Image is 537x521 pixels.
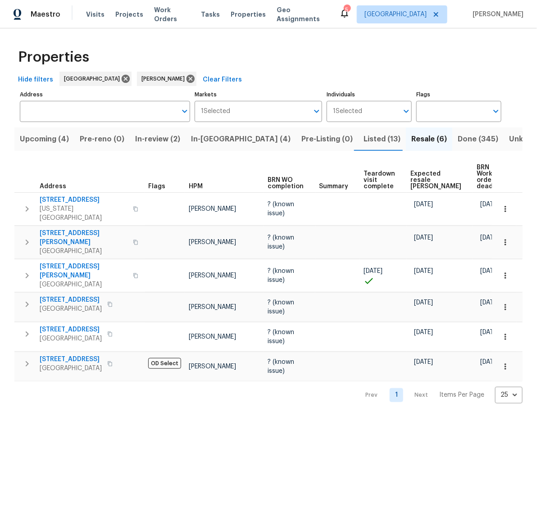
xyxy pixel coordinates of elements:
[414,268,433,274] span: [DATE]
[86,10,105,19] span: Visits
[40,229,127,247] span: [STREET_ADDRESS][PERSON_NAME]
[148,183,165,190] span: Flags
[411,133,447,145] span: Resale (6)
[40,304,102,313] span: [GEOGRAPHIC_DATA]
[40,262,127,280] span: [STREET_ADDRESS][PERSON_NAME]
[40,183,66,190] span: Address
[364,171,395,190] span: Teardown visit complete
[201,11,220,18] span: Tasks
[268,359,294,374] span: ? (known issue)
[195,92,322,97] label: Markets
[364,268,382,274] span: [DATE]
[414,329,433,335] span: [DATE]
[400,105,413,118] button: Open
[480,235,499,241] span: [DATE]
[310,105,323,118] button: Open
[410,171,461,190] span: Expected resale [PERSON_NAME]
[40,325,102,334] span: [STREET_ADDRESS]
[416,92,501,97] label: Flags
[189,206,236,212] span: [PERSON_NAME]
[40,355,102,364] span: [STREET_ADDRESS]
[40,204,127,222] span: [US_STATE][GEOGRAPHIC_DATA]
[189,304,236,310] span: [PERSON_NAME]
[40,280,127,289] span: [GEOGRAPHIC_DATA]
[115,10,143,19] span: Projects
[137,72,196,86] div: [PERSON_NAME]
[178,105,191,118] button: Open
[148,358,181,369] span: OD Select
[31,10,60,19] span: Maestro
[40,247,127,256] span: [GEOGRAPHIC_DATA]
[154,5,190,23] span: Work Orders
[18,74,53,86] span: Hide filters
[439,390,484,399] p: Items Per Page
[189,183,203,190] span: HPM
[268,268,294,283] span: ? (known issue)
[480,268,499,274] span: [DATE]
[59,72,132,86] div: [GEOGRAPHIC_DATA]
[344,5,350,14] div: 5
[268,235,294,250] span: ? (known issue)
[40,295,102,304] span: [STREET_ADDRESS]
[189,334,236,340] span: [PERSON_NAME]
[14,72,57,88] button: Hide filters
[20,92,190,97] label: Address
[480,299,499,306] span: [DATE]
[268,201,294,217] span: ? (known issue)
[327,92,412,97] label: Individuals
[301,133,353,145] span: Pre-Listing (0)
[319,183,348,190] span: Summary
[268,299,294,315] span: ? (known issue)
[268,177,304,190] span: BRN WO completion
[480,359,499,365] span: [DATE]
[18,53,89,62] span: Properties
[199,72,246,88] button: Clear Filters
[135,133,180,145] span: In-review (2)
[64,74,123,83] span: [GEOGRAPHIC_DATA]
[480,329,499,335] span: [DATE]
[201,108,230,115] span: 1 Selected
[490,105,502,118] button: Open
[357,387,523,403] nav: Pagination Navigation
[414,201,433,208] span: [DATE]
[480,201,499,208] span: [DATE]
[390,388,403,402] a: Goto page 1
[231,10,266,19] span: Properties
[189,272,236,279] span: [PERSON_NAME]
[414,359,433,365] span: [DATE]
[277,5,328,23] span: Geo Assignments
[40,195,127,204] span: [STREET_ADDRESS]
[364,133,400,145] span: Listed (13)
[333,108,362,115] span: 1 Selected
[495,383,523,407] div: 25
[191,133,291,145] span: In-[GEOGRAPHIC_DATA] (4)
[268,329,294,344] span: ? (known issue)
[40,334,102,343] span: [GEOGRAPHIC_DATA]
[364,10,427,19] span: [GEOGRAPHIC_DATA]
[80,133,124,145] span: Pre-reno (0)
[141,74,188,83] span: [PERSON_NAME]
[40,364,102,373] span: [GEOGRAPHIC_DATA]
[414,299,433,306] span: [DATE]
[458,133,498,145] span: Done (345)
[20,133,69,145] span: Upcoming (4)
[189,239,236,245] span: [PERSON_NAME]
[469,10,523,19] span: [PERSON_NAME]
[477,164,505,190] span: BRN Work order deadline
[189,363,236,370] span: [PERSON_NAME]
[414,235,433,241] span: [DATE]
[203,74,242,86] span: Clear Filters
